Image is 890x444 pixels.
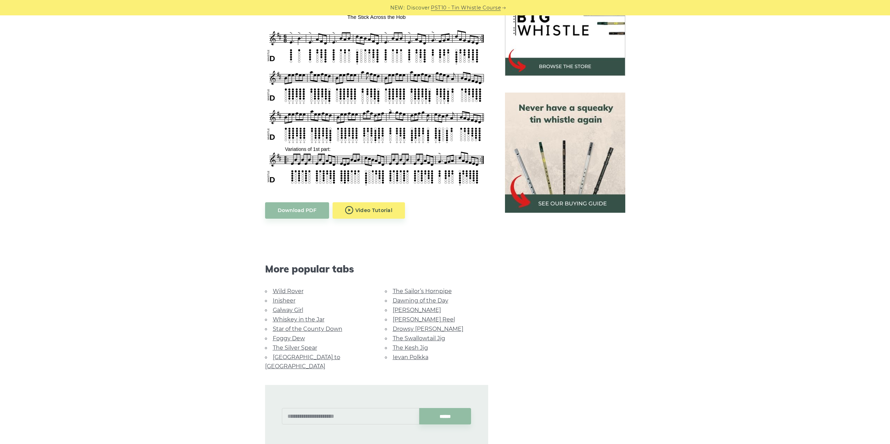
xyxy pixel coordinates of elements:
[273,316,325,323] a: Whiskey in the Jar
[273,288,304,294] a: Wild Rover
[393,326,463,332] a: Drowsy [PERSON_NAME]
[393,307,441,313] a: [PERSON_NAME]
[407,4,430,12] span: Discover
[393,316,455,323] a: [PERSON_NAME] Reel
[390,4,405,12] span: NEW:
[393,354,428,361] a: Ievan Polkka
[393,344,428,351] a: The Kesh Jig
[393,335,445,342] a: The Swallowtail Jig
[273,326,342,332] a: Star of the County Down
[393,288,452,294] a: The Sailor’s Hornpipe
[431,4,501,12] a: PST10 - Tin Whistle Course
[265,202,329,219] a: Download PDF
[393,297,448,304] a: Dawning of the Day
[265,263,488,275] span: More popular tabs
[273,297,296,304] a: Inisheer
[333,202,405,219] a: Video Tutorial
[273,335,305,342] a: Foggy Dew
[273,307,303,313] a: Galway Girl
[265,5,488,188] img: Morrison's Jig Tin Whistle Tabs & Sheet Music
[265,354,340,370] a: [GEOGRAPHIC_DATA] to [GEOGRAPHIC_DATA]
[273,344,317,351] a: The Silver Spear
[505,93,625,213] img: tin whistle buying guide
